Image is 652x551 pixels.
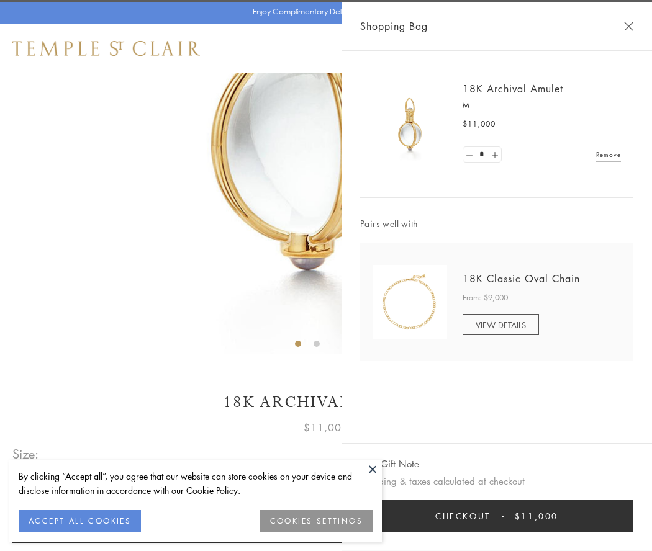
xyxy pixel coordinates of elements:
[12,41,200,56] img: Temple St. Clair
[463,292,508,304] span: From: $9,000
[360,456,419,472] button: Add Gift Note
[463,82,563,96] a: 18K Archival Amulet
[19,510,141,532] button: ACCEPT ALL COOKIES
[463,147,476,163] a: Set quantity to 0
[19,469,373,498] div: By clicking “Accept all”, you agree that our website can store cookies on your device and disclos...
[373,87,447,161] img: 18K Archival Amulet
[12,444,40,464] span: Size:
[253,6,394,18] p: Enjoy Complimentary Delivery & Returns
[476,319,526,331] span: VIEW DETAILS
[435,509,491,523] span: Checkout
[373,265,447,339] img: N88865-OV18
[515,509,558,523] span: $11,000
[463,118,496,130] span: $11,000
[360,473,633,489] p: Shipping & taxes calculated at checkout
[463,272,580,285] a: 18K Classic Oval Chain
[260,510,373,532] button: COOKIES SETTINGS
[463,99,621,112] p: M
[360,18,428,34] span: Shopping Bag
[360,217,633,231] span: Pairs well with
[304,419,348,436] span: $11,000
[624,22,633,31] button: Close Shopping Bag
[488,147,500,163] a: Set quantity to 2
[360,500,633,532] button: Checkout $11,000
[463,314,539,335] a: VIEW DETAILS
[596,148,621,161] a: Remove
[12,392,640,413] h1: 18K Archival Amulet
